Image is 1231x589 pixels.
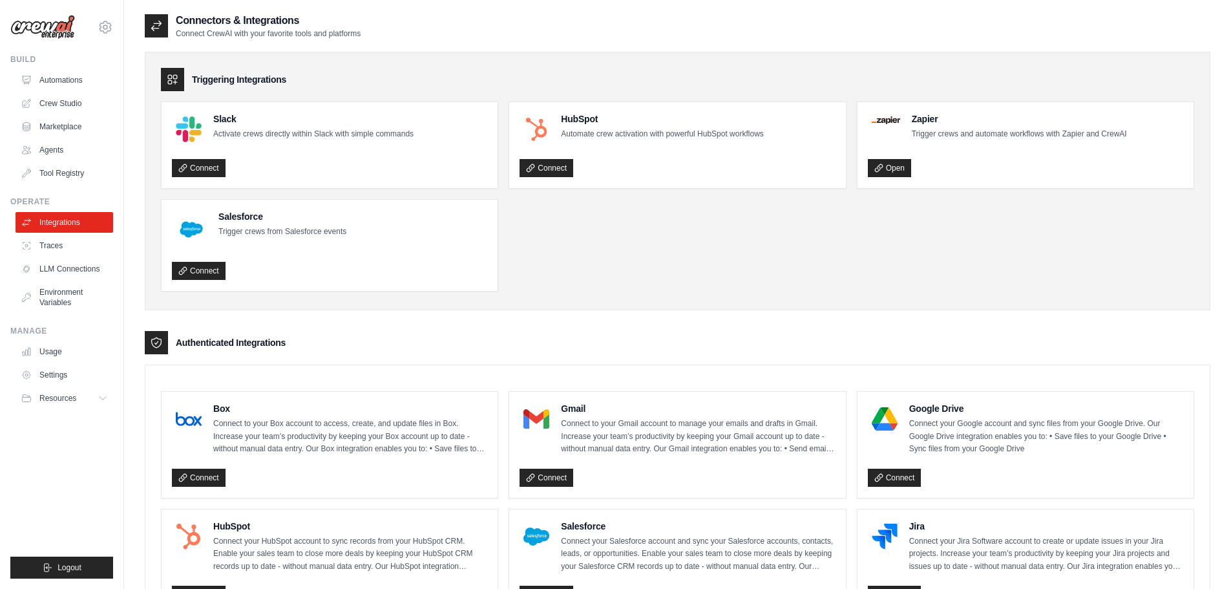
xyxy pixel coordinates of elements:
img: HubSpot Logo [523,116,549,142]
a: Tool Registry [16,163,113,184]
h4: Gmail [561,402,835,415]
a: Agents [16,140,113,160]
a: Open [868,159,911,177]
button: Resources [16,388,113,409]
h4: HubSpot [213,520,487,533]
img: Box Logo [176,406,202,432]
a: Connect [520,159,573,177]
a: Usage [16,341,113,362]
h3: Authenticated Integrations [176,336,286,349]
img: Zapier Logo [872,116,900,124]
a: Connect [172,159,226,177]
h2: Connectors & Integrations [176,13,361,28]
img: HubSpot Logo [176,524,202,550]
p: Connect to your Gmail account to manage your emails and drafts in Gmail. Increase your team’s pro... [561,418,835,456]
a: Environment Variables [16,282,113,313]
h4: HubSpot [561,112,763,125]
a: Traces [16,235,113,256]
a: Integrations [16,212,113,233]
h3: Triggering Integrations [192,73,286,86]
img: Slack Logo [176,116,202,142]
h4: Slack [213,112,414,125]
p: Connect to your Box account to access, create, and update files in Box. Increase your team’s prod... [213,418,487,456]
p: Connect your Jira Software account to create or update issues in your Jira projects. Increase you... [909,535,1183,573]
div: Build [10,54,113,65]
img: Salesforce Logo [523,524,549,550]
img: Google Drive Logo [872,406,898,432]
p: Automate crew activation with powerful HubSpot workflows [561,128,763,141]
span: Resources [39,393,76,403]
a: Settings [16,365,113,385]
span: Logout [58,562,81,573]
a: Marketplace [16,116,113,137]
h4: Zapier [912,112,1127,125]
button: Logout [10,557,113,579]
a: Crew Studio [16,93,113,114]
img: Logo [10,15,75,39]
p: Activate crews directly within Slack with simple commands [213,128,414,141]
h4: Google Drive [909,402,1183,415]
h4: Salesforce [561,520,835,533]
p: Trigger crews from Salesforce events [218,226,346,239]
a: Connect [172,469,226,487]
div: Manage [10,326,113,336]
p: Connect your Salesforce account and sync your Salesforce accounts, contacts, leads, or opportunit... [561,535,835,573]
img: Gmail Logo [523,406,549,432]
h4: Jira [909,520,1183,533]
img: Jira Logo [872,524,898,550]
a: Connect [520,469,573,487]
div: Operate [10,197,113,207]
p: Connect your Google account and sync files from your Google Drive. Our Google Drive integration e... [909,418,1183,456]
img: Salesforce Logo [176,214,207,245]
h4: Box [213,402,487,415]
p: Connect CrewAI with your favorite tools and platforms [176,28,361,39]
a: Automations [16,70,113,91]
a: Connect [868,469,921,487]
p: Trigger crews and automate workflows with Zapier and CrewAI [912,128,1127,141]
a: Connect [172,262,226,280]
p: Connect your HubSpot account to sync records from your HubSpot CRM. Enable your sales team to clo... [213,535,487,573]
h4: Salesforce [218,210,346,223]
a: LLM Connections [16,259,113,279]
